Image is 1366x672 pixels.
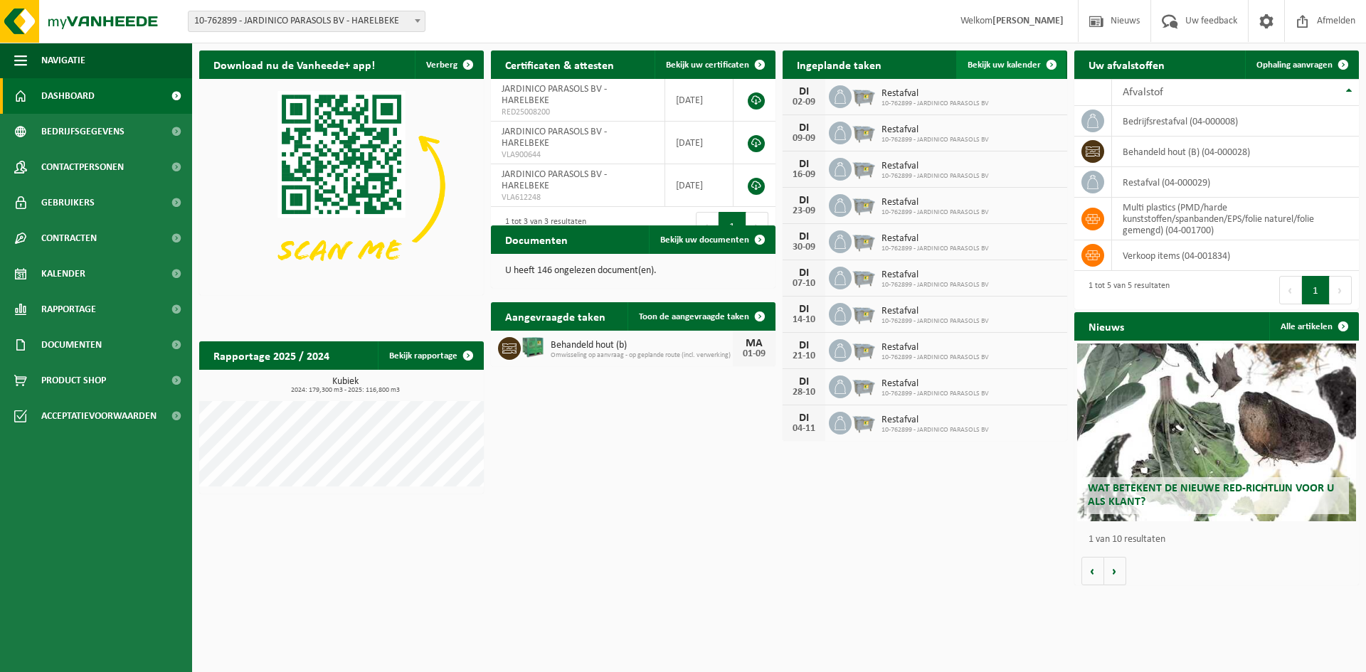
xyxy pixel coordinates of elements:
[790,231,818,242] div: DI
[881,415,989,426] span: Restafval
[505,266,761,276] p: U heeft 146 ongelezen document(en).
[502,192,654,203] span: VLA612248
[790,351,818,361] div: 21-10
[502,169,607,191] span: JARDINICO PARASOLS BV - HARELBEKE
[188,11,425,32] span: 10-762899 - JARDINICO PARASOLS BV - HARELBEKE
[199,341,344,369] h2: Rapportage 2025 / 2024
[696,212,719,240] button: Previous
[1112,240,1359,271] td: verkoop items (04-001834)
[551,340,733,351] span: Behandeld hout (b)
[655,50,774,79] a: Bekijk uw certificaten
[881,161,989,172] span: Restafval
[790,376,818,388] div: DI
[740,349,768,359] div: 01-09
[790,195,818,206] div: DI
[790,134,818,144] div: 09-09
[41,185,95,220] span: Gebruikers
[1081,274,1170,306] div: 1 tot 5 van 5 resultaten
[790,315,818,325] div: 14-10
[790,97,818,107] div: 02-09
[740,338,768,349] div: MA
[41,292,96,327] span: Rapportage
[491,50,628,78] h2: Certificaten & attesten
[660,235,749,245] span: Bekijk uw documenten
[415,50,482,79] button: Verberg
[1245,50,1357,79] a: Ophaling aanvragen
[881,245,989,253] span: 10-762899 - JARDINICO PARASOLS BV
[790,267,818,279] div: DI
[1302,276,1330,304] button: 1
[551,351,733,360] span: Omwisseling op aanvraag - op geplande route (incl. verwerking)
[790,424,818,434] div: 04-11
[502,149,654,161] span: VLA900644
[790,388,818,398] div: 28-10
[41,114,125,149] span: Bedrijfsgegevens
[790,412,818,424] div: DI
[852,337,876,361] img: WB-2500-GAL-GY-01
[968,60,1041,70] span: Bekijk uw kalender
[666,60,749,70] span: Bekijk uw certificaten
[790,170,818,180] div: 16-09
[628,302,774,331] a: Toon de aangevraagde taken
[881,426,989,434] span: 10-762899 - JARDINICO PARASOLS BV
[1077,343,1356,521] a: Wat betekent de nieuwe RED-richtlijn voor u als klant?
[378,341,482,370] a: Bekijk rapportage
[639,312,749,321] span: Toon de aangevraagde taken
[649,225,774,254] a: Bekijk uw documenten
[189,11,425,31] span: 10-762899 - JARDINICO PARASOLS BV - HARELBEKE
[1123,87,1163,98] span: Afvalstof
[1112,137,1359,167] td: behandeld hout (B) (04-000028)
[719,212,746,240] button: 1
[41,363,106,398] span: Product Shop
[521,335,545,359] img: PB-HB-1400-HPE-GN-01
[852,156,876,180] img: WB-2500-GAL-GY-01
[881,353,989,362] span: 10-762899 - JARDINICO PARASOLS BV
[41,327,102,363] span: Documenten
[881,281,989,289] span: 10-762899 - JARDINICO PARASOLS BV
[41,220,97,256] span: Contracten
[502,107,654,118] span: RED25008200
[881,197,989,208] span: Restafval
[881,100,989,108] span: 10-762899 - JARDINICO PARASOLS BV
[790,159,818,170] div: DI
[881,124,989,136] span: Restafval
[665,79,734,122] td: [DATE]
[881,172,989,181] span: 10-762899 - JARDINICO PARASOLS BV
[491,302,620,330] h2: Aangevraagde taken
[881,378,989,390] span: Restafval
[41,398,157,434] span: Acceptatievoorwaarden
[426,60,457,70] span: Verberg
[881,233,989,245] span: Restafval
[881,317,989,326] span: 10-762899 - JARDINICO PARASOLS BV
[206,377,484,394] h3: Kubiek
[41,149,124,185] span: Contactpersonen
[790,340,818,351] div: DI
[852,228,876,252] img: WB-2500-GAL-GY-01
[852,301,876,325] img: WB-2500-GAL-GY-01
[1269,312,1357,341] a: Alle artikelen
[852,83,876,107] img: WB-2500-GAL-GY-01
[491,225,582,253] h2: Documenten
[1081,557,1104,585] button: Vorige
[41,256,85,292] span: Kalender
[1112,198,1359,240] td: multi plastics (PMD/harde kunststoffen/spanbanden/EPS/folie naturel/folie gemengd) (04-001700)
[746,212,768,240] button: Next
[1112,167,1359,198] td: restafval (04-000029)
[956,50,1066,79] a: Bekijk uw kalender
[852,373,876,398] img: WB-2500-GAL-GY-01
[790,304,818,315] div: DI
[881,208,989,217] span: 10-762899 - JARDINICO PARASOLS BV
[790,86,818,97] div: DI
[790,242,818,252] div: 30-09
[783,50,896,78] h2: Ingeplande taken
[852,192,876,216] img: WB-2500-GAL-GY-01
[852,265,876,289] img: WB-2500-GAL-GY-01
[881,342,989,353] span: Restafval
[665,122,734,164] td: [DATE]
[1074,312,1138,340] h2: Nieuws
[1112,106,1359,137] td: bedrijfsrestafval (04-000008)
[1089,535,1352,545] p: 1 van 10 resultaten
[790,206,818,216] div: 23-09
[1256,60,1333,70] span: Ophaling aanvragen
[1088,483,1334,508] span: Wat betekent de nieuwe RED-richtlijn voor u als klant?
